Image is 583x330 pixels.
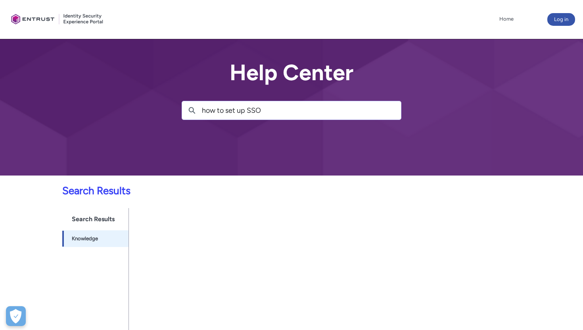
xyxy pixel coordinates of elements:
[202,101,401,120] input: Search for articles, cases, videos...
[6,306,26,326] div: Cookie Preferences
[547,13,575,26] button: Log in
[62,208,129,230] h1: Search Results
[497,13,516,25] a: Home
[182,101,202,120] button: Search
[5,183,464,199] p: Search Results
[62,230,129,247] a: Knowledge
[182,60,401,85] h2: Help Center
[6,306,26,326] button: Open Preferences
[72,235,98,243] span: Knowledge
